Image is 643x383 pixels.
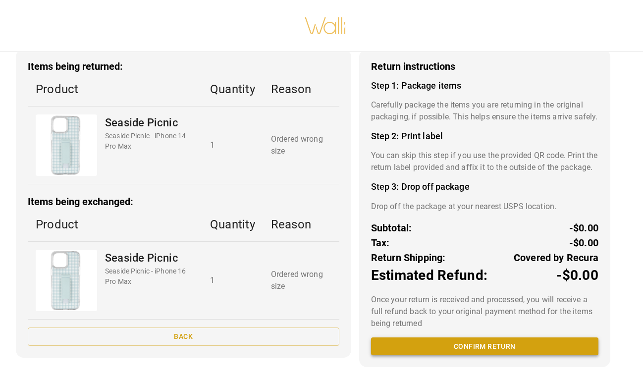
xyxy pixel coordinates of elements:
p: Ordered wrong size [271,269,331,292]
p: -$0.00 [556,265,598,286]
p: Product [36,216,194,233]
p: Covered by Recura [514,250,598,265]
p: Drop off the package at your nearest USPS location. [371,201,598,213]
p: -$0.00 [569,235,598,250]
h3: Items being exchanged: [28,196,339,208]
h3: Return instructions [371,61,598,72]
p: Carefully package the items you are returning in the original packaging, if possible. This helps ... [371,99,598,123]
p: 1 [210,274,255,286]
img: walli-inc.myshopify.com [304,4,347,47]
p: Seaside Picnic - iPhone 14 Pro Max [105,131,194,152]
p: Subtotal: [371,220,412,235]
p: Return Shipping: [371,250,446,265]
p: Quantity [210,80,255,98]
p: Reason [271,80,331,98]
p: Seaside Picnic - iPhone 16 Pro Max [105,266,194,287]
p: Seaside Picnic [105,114,194,131]
button: Back [28,328,339,346]
p: Product [36,80,194,98]
p: Reason [271,216,331,233]
h4: Step 3: Drop off package [371,181,598,192]
p: Tax: [371,235,390,250]
p: 1 [210,139,255,151]
p: Ordered wrong size [271,133,331,157]
h3: Items being returned: [28,61,339,72]
p: Estimated Refund: [371,265,487,286]
h4: Step 2: Print label [371,131,598,142]
p: -$0.00 [569,220,598,235]
p: Quantity [210,216,255,233]
h4: Step 1: Package items [371,80,598,91]
button: Confirm return [371,337,598,356]
p: You can skip this step if you use the provided QR code. Print the return label provided and affix... [371,150,598,173]
p: Seaside Picnic [105,250,194,266]
p: Once your return is received and processed, you will receive a full refund back to your original ... [371,294,598,329]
